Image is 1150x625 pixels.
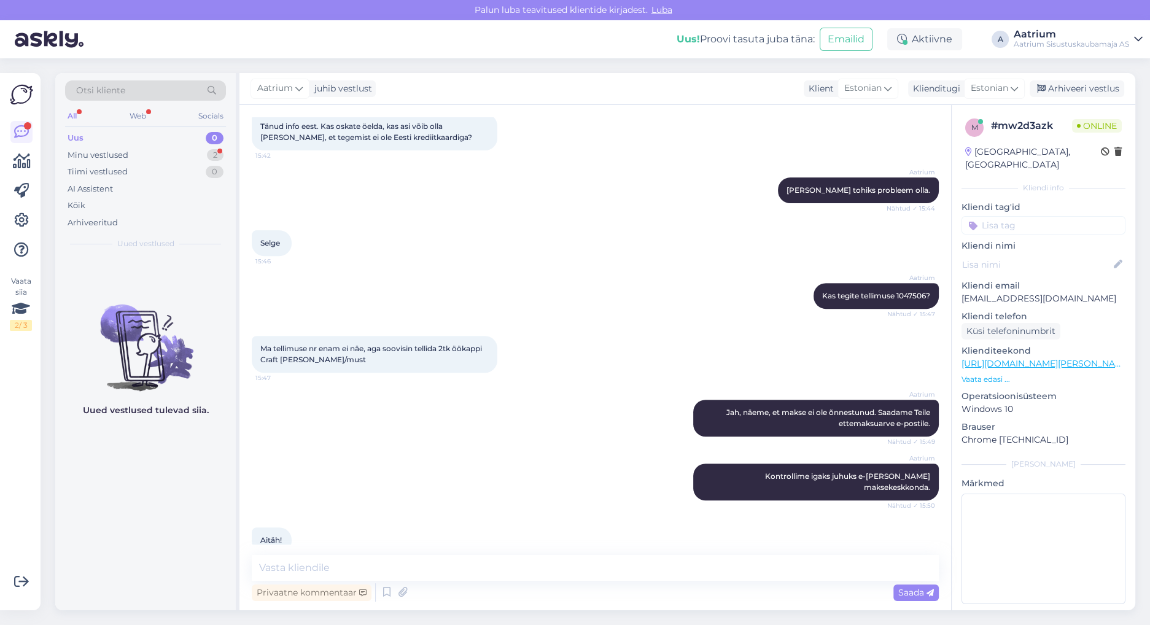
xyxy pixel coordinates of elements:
span: Aatrium [889,273,935,282]
p: Windows 10 [962,403,1125,416]
p: Kliendi tag'id [962,201,1125,214]
p: Kliendi nimi [962,239,1125,252]
div: AI Assistent [68,183,113,195]
div: Kliendi info [962,182,1125,193]
span: Saada [898,587,934,598]
span: Kas tegite tellimuse 1047506? [822,291,930,300]
div: Proovi tasuta juba täna: [677,32,815,47]
input: Lisa nimi [962,258,1111,271]
span: Luba [648,4,676,15]
div: 2 [207,149,223,161]
a: [URL][DOMAIN_NAME][PERSON_NAME] [962,358,1131,369]
div: Küsi telefoninumbrit [962,323,1060,340]
div: Klienditugi [908,82,960,95]
span: Online [1072,119,1122,133]
div: [PERSON_NAME] [962,459,1125,470]
span: Aatrium [889,168,935,177]
a: AatriumAatrium Sisustuskaubamaja AS [1014,29,1143,49]
span: Nähtud ✓ 15:47 [887,309,935,319]
p: Kliendi email [962,279,1125,292]
span: Otsi kliente [76,84,125,97]
p: Vaata edasi ... [962,374,1125,385]
span: m [971,123,978,132]
div: Arhiveeri vestlus [1030,80,1124,97]
div: # mw2d3azk [991,118,1072,133]
div: Aatrium Sisustuskaubamaja AS [1014,39,1129,49]
p: Chrome [TECHNICAL_ID] [962,433,1125,446]
p: Klienditeekond [962,344,1125,357]
span: Selge [260,238,280,247]
span: Nähtud ✓ 15:44 [887,204,935,213]
button: Emailid [820,28,872,51]
div: Tiimi vestlused [68,166,128,178]
div: Arhiveeritud [68,217,118,229]
span: Estonian [844,82,882,95]
span: Ma tellimuse nr enam ei näe, aga soovisin tellida 2tk öökappi Craft [PERSON_NAME]/must [260,344,484,364]
p: Brauser [962,421,1125,433]
img: Askly Logo [10,83,33,106]
div: Vaata siia [10,276,32,331]
div: A [992,31,1009,48]
div: Privaatne kommentaar [252,584,371,601]
div: 0 [206,132,223,144]
span: Nähtud ✓ 15:49 [887,437,935,446]
span: Nähtud ✓ 15:50 [887,501,935,510]
div: Socials [196,108,226,124]
span: Aatrium [257,82,293,95]
div: [GEOGRAPHIC_DATA], [GEOGRAPHIC_DATA] [965,146,1101,171]
div: Klient [804,82,834,95]
input: Lisa tag [962,216,1125,235]
p: Kliendi telefon [962,310,1125,323]
span: [PERSON_NAME] tohiks probleem olla. [787,185,930,195]
div: Minu vestlused [68,149,128,161]
div: 0 [206,166,223,178]
span: Aitäh! [260,535,282,545]
span: Estonian [971,82,1008,95]
span: Kontrollime igaks juhuks e-[PERSON_NAME] maksekeskkonda. [765,472,932,492]
div: juhib vestlust [309,82,372,95]
span: 15:46 [255,257,301,266]
div: All [65,108,79,124]
p: Operatsioonisüsteem [962,390,1125,403]
span: Tänud info eest. Kas oskate öelda, kas asi võib olla [PERSON_NAME], et tegemist ei ole Eesti kred... [260,122,472,142]
img: No chats [55,282,236,393]
div: Aatrium [1014,29,1129,39]
div: Uus [68,132,84,144]
b: Uus! [677,33,700,45]
span: 15:42 [255,151,301,160]
p: [EMAIL_ADDRESS][DOMAIN_NAME] [962,292,1125,305]
div: Web [127,108,149,124]
span: Uued vestlused [117,238,174,249]
span: 15:47 [255,373,301,382]
p: Uued vestlused tulevad siia. [83,404,209,417]
span: Aatrium [889,390,935,399]
span: Aatrium [889,454,935,463]
div: Kõik [68,200,85,212]
span: Jah, näeme, et makse ei ole õnnestunud. Saadame Teile ettemaksuarve e-postile. [726,408,932,428]
p: Märkmed [962,477,1125,490]
div: Aktiivne [887,28,962,50]
div: 2 / 3 [10,320,32,331]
